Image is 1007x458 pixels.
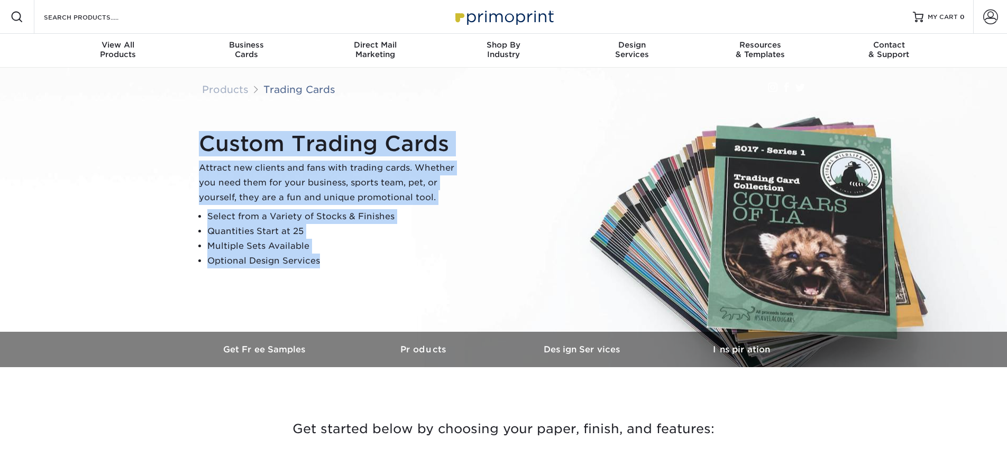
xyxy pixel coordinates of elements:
[186,332,345,367] a: Get Free Samples
[825,34,953,68] a: Contact& Support
[207,224,463,239] li: Quantities Start at 25
[199,131,463,156] h1: Custom Trading Cards
[311,40,440,50] span: Direct Mail
[345,344,503,354] h3: Products
[54,40,182,59] div: Products
[503,344,662,354] h3: Design Services
[186,344,345,354] h3: Get Free Samples
[662,332,821,367] a: Inspiration
[263,83,335,95] a: Trading Cards
[440,34,568,68] a: Shop ByIndustry
[182,34,311,68] a: BusinessCards
[182,40,311,50] span: Business
[311,34,440,68] a: Direct MailMarketing
[960,13,965,21] span: 0
[202,83,249,95] a: Products
[928,13,958,22] span: MY CART
[696,40,825,50] span: Resources
[194,405,813,453] h3: Get started below by choosing your paper, finish, and features:
[567,40,696,59] div: Services
[662,344,821,354] h3: Inspiration
[43,11,146,23] input: SEARCH PRODUCTS.....
[567,40,696,50] span: Design
[207,209,463,224] li: Select from a Variety of Stocks & Finishes
[345,332,503,367] a: Products
[182,40,311,59] div: Cards
[825,40,953,50] span: Contact
[207,239,463,254] li: Multiple Sets Available
[503,332,662,367] a: Design Services
[567,34,696,68] a: DesignServices
[311,40,440,59] div: Marketing
[207,254,463,268] li: Optional Design Services
[199,161,463,205] p: Attract new clients and fans with trading cards. Whether you need them for your business, sports ...
[696,34,825,68] a: Resources& Templates
[451,5,556,28] img: Primoprint
[54,40,182,50] span: View All
[696,40,825,59] div: & Templates
[825,40,953,59] div: & Support
[440,40,568,50] span: Shop By
[54,34,182,68] a: View AllProducts
[440,40,568,59] div: Industry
